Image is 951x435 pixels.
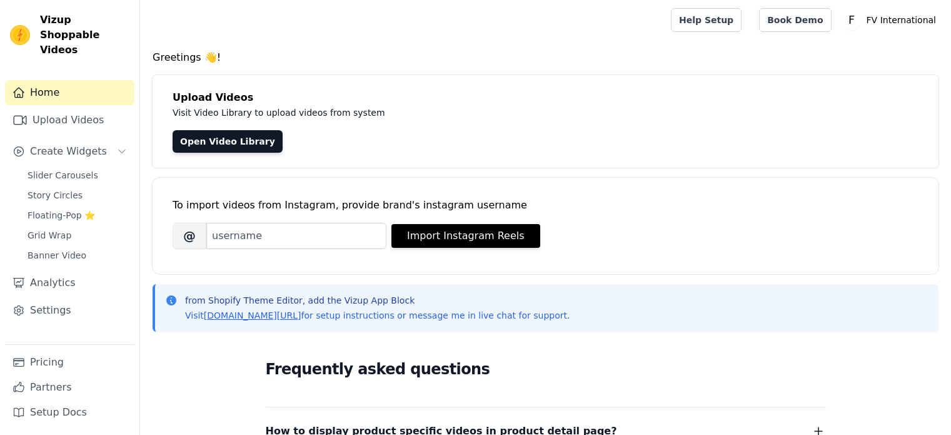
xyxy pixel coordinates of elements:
a: Floating-Pop ⭐ [20,207,134,224]
button: F FV International [842,9,941,31]
span: Floating-Pop ⭐ [28,209,95,222]
a: Slider Carousels [20,166,134,184]
button: Create Widgets [5,139,134,164]
button: Import Instagram Reels [391,224,540,248]
div: To import videos from Instagram, provide brand's instagram username [173,198,918,213]
a: Open Video Library [173,130,283,153]
p: Visit Video Library to upload videos from system [173,105,733,120]
h4: Greetings 👋! [153,50,938,65]
span: @ [173,223,206,249]
a: Help Setup [671,8,742,32]
a: Book Demo [759,8,831,32]
a: Setup Docs [5,400,134,425]
a: Analytics [5,270,134,295]
img: Vizup [10,25,30,45]
span: Slider Carousels [28,169,98,182]
h2: Frequently asked questions [266,357,826,382]
span: Story Circles [28,189,83,202]
a: [DOMAIN_NAME][URL] [204,310,301,320]
span: Create Widgets [30,144,107,159]
a: Settings [5,298,134,323]
text: F [848,14,855,26]
a: Partners [5,375,134,400]
input: username [206,223,386,249]
span: Grid Wrap [28,229,71,242]
p: from Shopify Theme Editor, add the Vizup App Block [185,294,570,307]
a: Story Circles [20,187,134,204]
span: Vizup Shoppable Videos [40,13,129,58]
a: Grid Wrap [20,227,134,244]
h4: Upload Videos [173,90,918,105]
a: Upload Videos [5,108,134,133]
p: FV International [862,9,941,31]
a: Banner Video [20,247,134,264]
a: Home [5,80,134,105]
p: Visit for setup instructions or message me in live chat for support. [185,309,570,322]
a: Pricing [5,350,134,375]
span: Banner Video [28,249,86,262]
